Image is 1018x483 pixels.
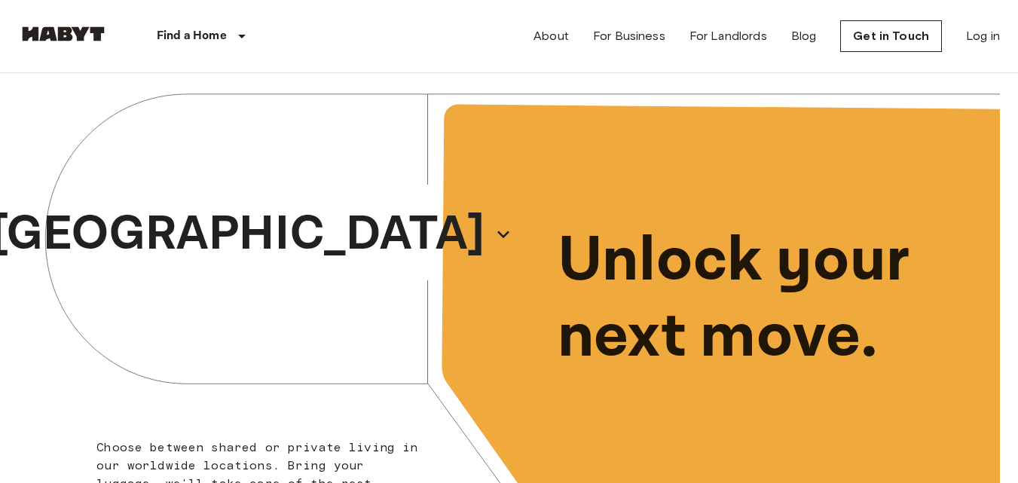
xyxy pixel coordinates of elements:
[157,27,227,45] p: Find a Home
[966,27,1000,45] a: Log in
[533,27,569,45] a: About
[840,20,942,52] a: Get in Touch
[689,27,767,45] a: For Landlords
[18,26,109,41] img: Habyt
[593,27,665,45] a: For Business
[791,27,817,45] a: Blog
[558,223,977,375] p: Unlock your next move.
